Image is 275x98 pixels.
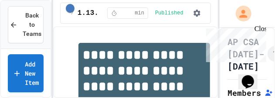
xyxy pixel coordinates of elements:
[155,10,187,17] div: Content is published and visible to students
[3,3,60,56] div: Chat with us now!Close
[8,6,44,43] button: Back to Teams
[227,3,254,24] div: My Account
[8,54,44,92] a: Add New Item
[135,10,144,17] span: min
[238,63,266,89] iframe: chat widget
[155,10,183,17] span: Published
[203,25,266,62] iframe: chat widget
[23,11,41,38] span: Back to Teams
